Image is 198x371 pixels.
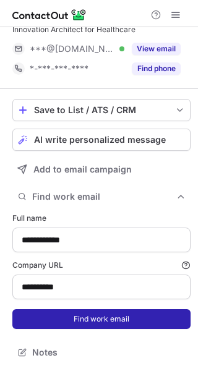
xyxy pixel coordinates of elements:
span: AI write personalized message [34,135,166,145]
button: Find work email [12,188,191,205]
label: Full name [12,213,191,224]
button: Reveal Button [132,43,181,55]
span: Notes [32,347,186,358]
button: Add to email campaign [12,158,191,181]
button: Find work email [12,309,191,329]
span: Add to email campaign [33,164,132,174]
div: Innovation Architect for Healthcare [12,24,191,35]
label: Company URL [12,260,191,271]
button: AI write personalized message [12,129,191,151]
button: Notes [12,344,191,361]
button: Reveal Button [132,62,181,75]
div: Save to List / ATS / CRM [34,105,169,115]
span: ***@[DOMAIN_NAME] [30,43,115,54]
span: Find work email [32,191,176,202]
img: ContactOut v5.3.10 [12,7,87,22]
button: save-profile-one-click [12,99,191,121]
